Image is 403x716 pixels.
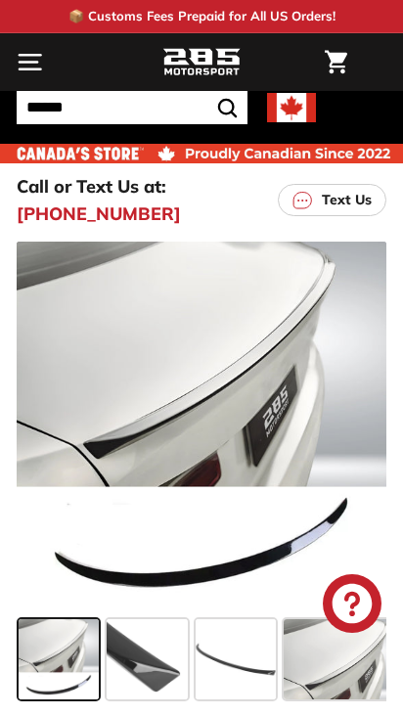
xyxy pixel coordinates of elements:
p: Text Us [322,190,372,210]
p: 📦 Customs Fees Prepaid for All US Orders! [68,7,336,26]
img: Logo_285_Motorsport_areodynamics_components [162,46,241,79]
a: Cart [315,34,357,90]
p: Call or Text Us at: [17,173,166,200]
a: Text Us [278,184,386,216]
a: [PHONE_NUMBER] [17,201,181,227]
inbox-online-store-chat: Shopify online store chat [317,574,387,638]
input: Search [17,91,247,124]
